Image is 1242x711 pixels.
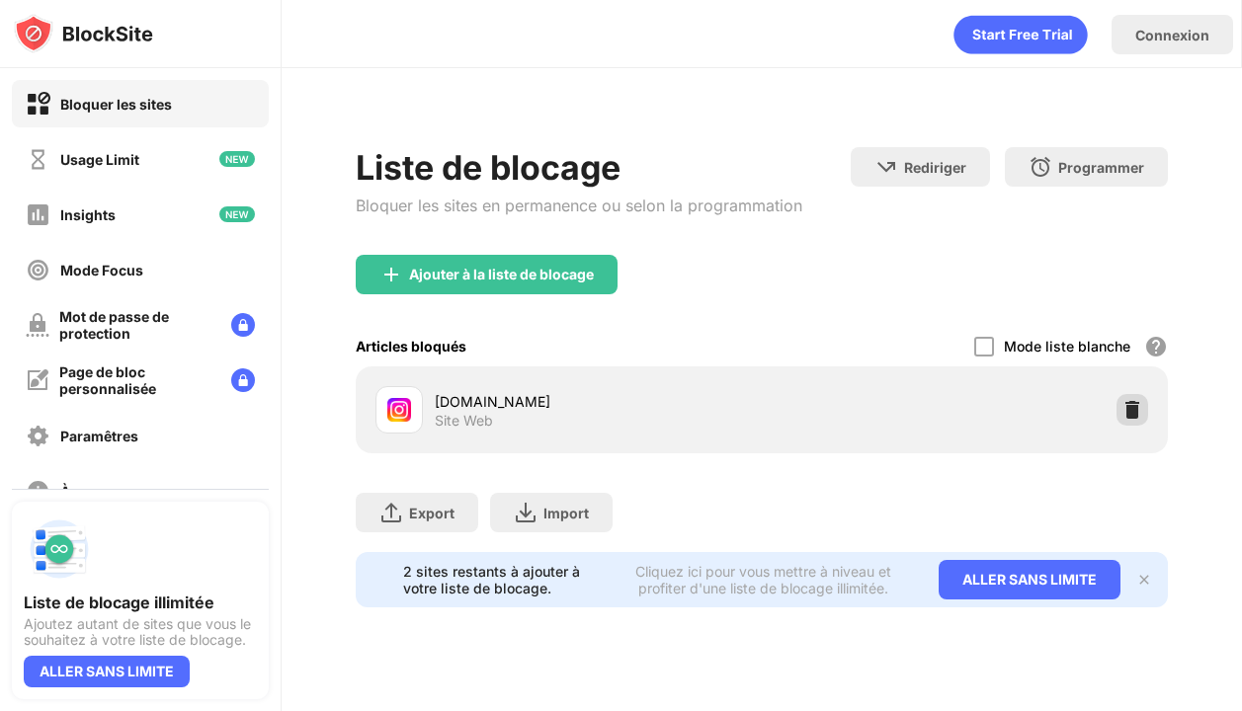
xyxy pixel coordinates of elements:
div: Ajouter à la liste de blocage [409,267,594,282]
div: Site Web [435,412,493,430]
img: customize-block-page-off.svg [26,368,49,392]
div: Insights [60,206,116,223]
img: time-usage-off.svg [26,147,50,172]
div: Mode Focus [60,262,143,278]
div: Page de bloc personnalisée [59,363,215,397]
div: [DOMAIN_NAME] [435,391,762,412]
div: Mot de passe de protection [59,308,215,342]
div: Programmer [1058,159,1144,176]
img: logo-blocksite.svg [14,14,153,53]
img: favicons [387,398,411,422]
img: insights-off.svg [26,202,50,227]
img: x-button.svg [1136,572,1152,588]
div: animation [953,15,1088,54]
div: Mode liste blanche [1004,338,1130,355]
img: password-protection-off.svg [26,313,49,337]
div: Articles bloqués [356,338,466,355]
img: focus-off.svg [26,258,50,282]
div: Ajoutez autant de sites que vous le souhaitez à votre liste de blocage. [24,616,257,648]
div: Paramêtres [60,428,138,444]
div: Usage Limit [60,151,139,168]
div: Liste de blocage illimitée [24,592,257,612]
div: ALLER SANS LIMITE [939,560,1120,599]
div: Cliquez ici pour vous mettre à niveau et profiter d'une liste de blocage illimitée. [612,563,915,596]
img: settings-off.svg [26,424,50,448]
img: lock-menu.svg [231,368,255,392]
img: about-off.svg [26,479,50,504]
img: new-icon.svg [219,206,255,222]
div: Bloquer les sites [60,96,172,113]
img: push-block-list.svg [24,513,95,585]
img: new-icon.svg [219,151,255,167]
div: À propos [60,483,123,500]
div: ALLER SANS LIMITE [24,656,190,687]
img: block-on.svg [26,92,50,117]
div: Export [409,505,455,521]
img: lock-menu.svg [231,313,255,337]
div: 2 sites restants à ajouter à votre liste de blocage. [403,563,599,596]
div: Import [543,505,589,521]
div: Rediriger [904,159,966,176]
div: Connexion [1135,27,1209,43]
div: Bloquer les sites en permanence ou selon la programmation [356,196,802,215]
div: Liste de blocage [356,147,802,188]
